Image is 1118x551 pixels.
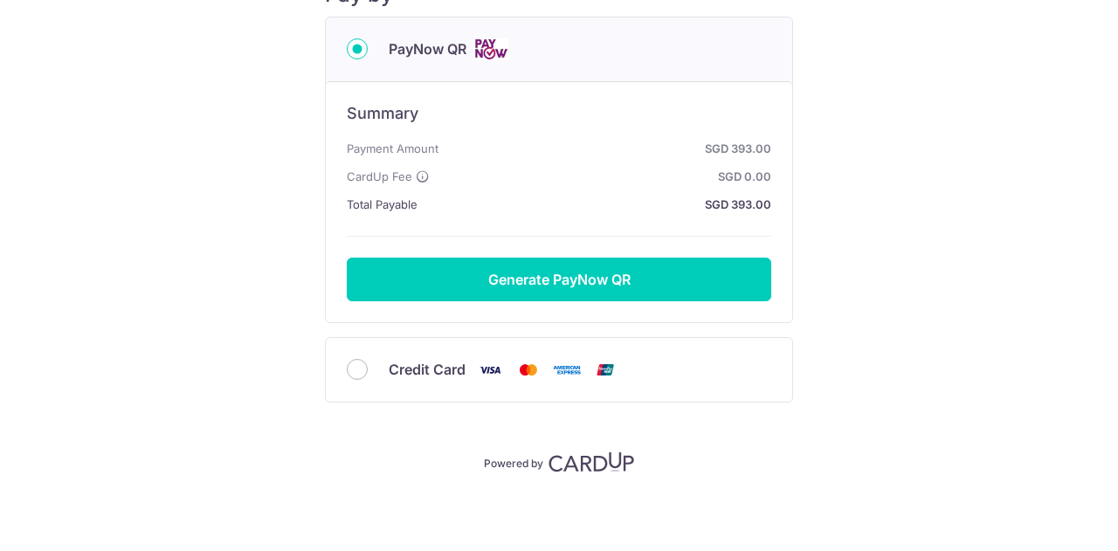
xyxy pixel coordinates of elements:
[484,453,543,471] p: Powered by
[347,138,438,159] span: Payment Amount
[473,38,508,60] img: Cards logo
[347,194,418,215] span: Total Payable
[445,138,771,159] strong: SGD 393.00
[424,194,771,215] strong: SGD 393.00
[347,38,771,60] div: PayNow QR Cards logo
[347,359,771,381] div: Credit Card Visa Mastercard American Express Union Pay
[347,103,771,124] h6: Summary
[549,359,584,381] img: American Express
[473,359,507,381] img: Visa
[588,359,623,381] img: Union Pay
[347,166,412,187] span: CardUp Fee
[389,359,466,380] span: Credit Card
[511,359,546,381] img: Mastercard
[437,166,771,187] strong: SGD 0.00
[549,451,634,472] img: CardUp
[389,38,466,59] span: PayNow QR
[347,258,771,301] button: Generate PayNow QR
